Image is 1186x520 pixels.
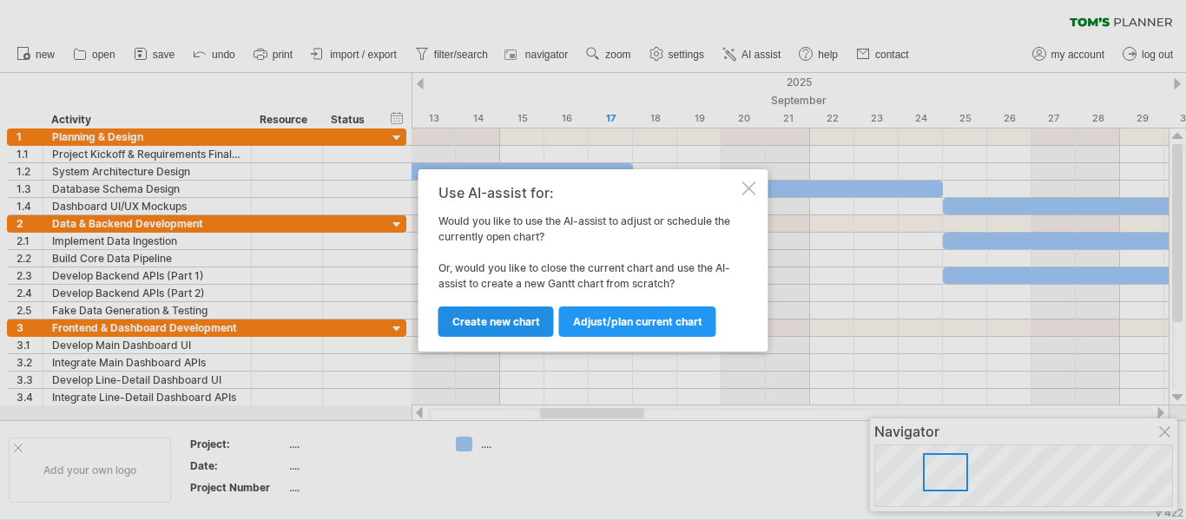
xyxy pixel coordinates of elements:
a: Adjust/plan current chart [559,306,716,337]
a: Create new chart [438,306,554,337]
span: Adjust/plan current chart [573,315,702,328]
span: Create new chart [452,315,540,328]
div: Use AI-assist for: [438,185,739,201]
div: Would you like to use the AI-assist to adjust or schedule the currently open chart? Or, would you... [438,185,739,336]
